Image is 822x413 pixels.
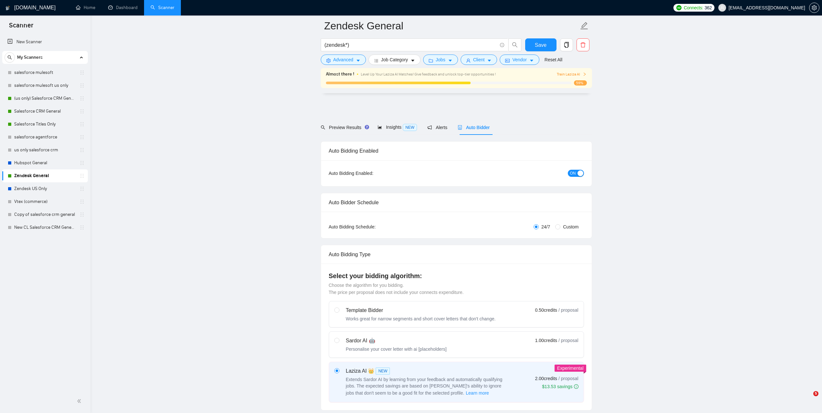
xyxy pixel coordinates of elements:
[800,391,816,407] iframe: Intercom live chat
[14,118,76,131] a: Salesforce Titles Only
[325,41,497,49] input: Search Freelance Jobs...
[14,208,76,221] a: Copy of salesforce crm general
[17,51,43,64] span: My Scanners
[505,58,510,63] span: idcard
[346,316,496,322] div: Works great for narrow segments and short cover letters that don't change.
[79,109,85,114] span: holder
[427,125,432,130] span: notification
[329,193,584,212] div: Auto Bidder Schedule
[558,337,578,344] span: / proposal
[500,55,539,65] button: idcardVendorcaret-down
[14,144,76,156] a: us only salesforce crm
[535,307,557,314] span: 0.50 credits
[368,367,374,375] span: 👑
[676,5,682,10] img: upwork-logo.png
[466,389,489,397] span: Learn more
[545,56,562,63] a: Reset All
[558,307,578,313] span: / proposal
[5,55,15,60] span: search
[329,142,584,160] div: Auto Bidding Enabled
[369,55,421,65] button: barsJob Categorycaret-down
[583,72,587,76] span: right
[560,42,573,48] span: copy
[329,283,464,295] span: Choose the algorithm for you bidding. The price per proposal does not include your connects expen...
[374,58,379,63] span: bars
[326,58,331,63] span: setting
[79,135,85,140] span: holder
[14,131,76,144] a: salesforce agentforce
[14,195,76,208] a: Vtex (commerce)
[79,83,85,88] span: holder
[461,55,497,65] button: userClientcaret-down
[423,55,458,65] button: folderJobscaret-down
[577,42,589,48] span: delete
[411,58,415,63] span: caret-down
[529,58,534,63] span: caret-down
[574,80,587,86] span: 59%
[813,391,818,396] span: 5
[151,5,174,10] a: searchScanner
[346,377,503,396] span: Extends Sardor AI by learning from your feedback and automatically qualifying jobs. The expected ...
[509,42,521,48] span: search
[448,58,453,63] span: caret-down
[381,56,408,63] span: Job Category
[76,5,95,10] a: homeHome
[574,384,578,389] span: info-circle
[720,5,724,10] span: user
[321,125,325,130] span: search
[14,92,76,105] a: (us only) Salesforce CRM General
[329,245,584,264] div: Auto Bidding Type
[508,38,521,51] button: search
[14,169,76,182] a: Zendesk General
[704,4,712,11] span: 362
[458,125,490,130] span: Auto Bidder
[458,125,462,130] span: robot
[321,125,367,130] span: Preview Results
[346,307,496,314] div: Template Bidder
[14,156,76,169] a: Hubspot General
[346,346,447,352] div: Personalise your cover letter with ai [placeholders]
[684,4,703,11] span: Connects:
[79,186,85,191] span: holder
[79,173,85,178] span: holder
[560,223,581,230] span: Custom
[14,221,76,234] a: New CL Salesforce CRM General
[465,389,489,397] button: Laziza AI NEWExtends Sardor AI by learning from your feedback and automatically qualifying jobs. ...
[557,366,584,371] span: Experimental
[570,170,576,177] span: ON
[809,5,819,10] a: setting
[466,58,471,63] span: user
[346,337,447,345] div: Sardor AI 🤖
[108,5,138,10] a: dashboardDashboard
[329,271,584,280] h4: Select your bidding algorithm:
[329,170,414,177] div: Auto Bidding Enabled:
[333,56,353,63] span: Advanced
[542,383,578,390] div: $13.53 savings
[79,122,85,127] span: holder
[356,58,360,63] span: caret-down
[346,367,507,375] div: Laziza AI
[378,125,382,129] span: area-chart
[324,18,579,34] input: Scanner name...
[5,3,10,13] img: logo
[558,375,578,382] span: / proposal
[487,58,492,63] span: caret-down
[577,38,589,51] button: delete
[5,52,15,63] button: search
[809,3,819,13] button: setting
[427,125,447,130] span: Alerts
[79,199,85,204] span: holder
[539,223,553,230] span: 24/7
[79,212,85,217] span: holder
[525,38,557,51] button: Save
[535,375,557,382] span: 2.00 credits
[79,160,85,166] span: holder
[535,337,557,344] span: 1.00 credits
[2,35,88,48] li: New Scanner
[326,71,354,78] span: Almost there !
[560,38,573,51] button: copy
[429,58,433,63] span: folder
[376,368,390,375] span: NEW
[79,225,85,230] span: holder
